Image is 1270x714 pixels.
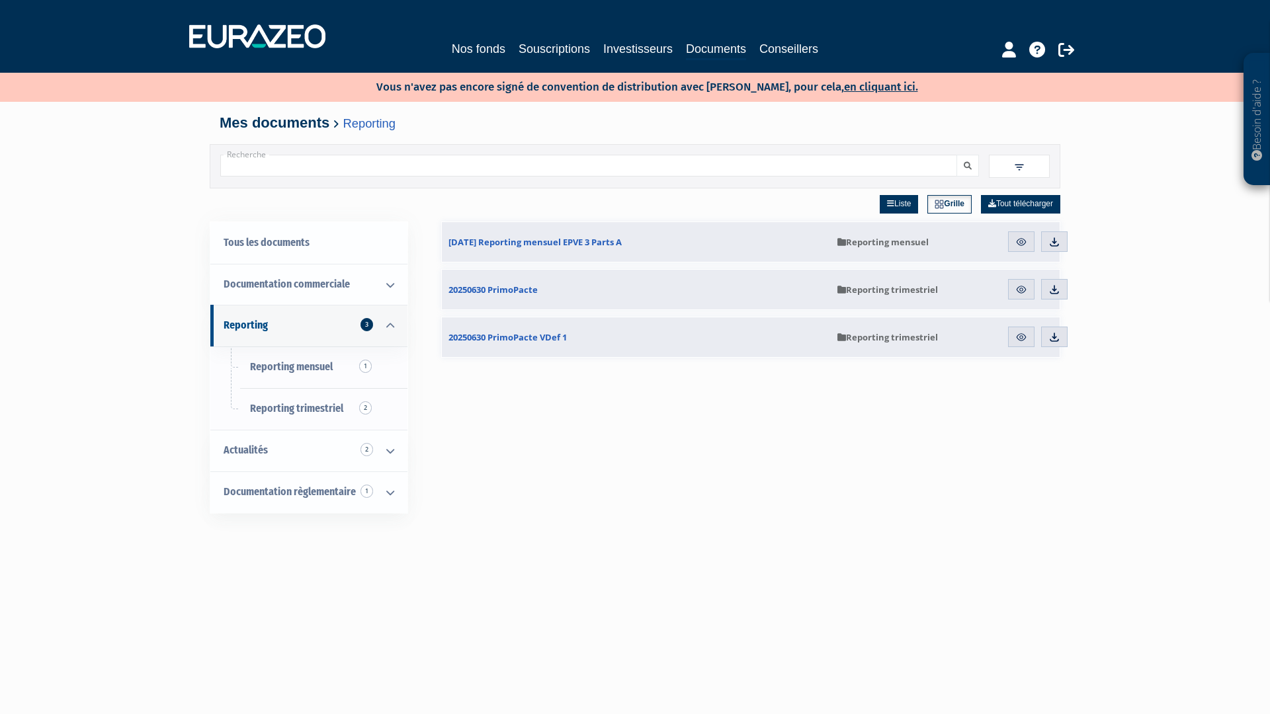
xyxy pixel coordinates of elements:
[360,485,373,498] span: 1
[1048,331,1060,343] img: download.svg
[844,80,918,94] a: en cliquant ici.
[210,430,407,471] a: Actualités 2
[448,236,622,248] span: [DATE] Reporting mensuel EPVE 3 Parts A
[837,331,938,343] span: Reporting trimestriel
[1048,236,1060,248] img: download.svg
[224,485,356,498] span: Documentation règlementaire
[210,264,407,305] a: Documentation commerciale
[224,319,268,331] span: Reporting
[981,195,1060,214] a: Tout télécharger
[448,331,567,343] span: 20250630 PrimoPacte VDef 1
[603,40,673,58] a: Investisseurs
[360,443,373,456] span: 2
[210,305,407,346] a: Reporting 3
[686,40,746,60] a: Documents
[360,318,373,331] span: 3
[452,40,505,58] a: Nos fonds
[1015,284,1027,296] img: eye.svg
[1015,236,1027,248] img: eye.svg
[1048,284,1060,296] img: download.svg
[442,317,831,357] a: 20250630 PrimoPacte VDef 1
[442,222,831,262] a: [DATE] Reporting mensuel EPVE 3 Parts A
[343,116,396,130] a: Reporting
[220,115,1050,131] h4: Mes documents
[442,270,831,309] a: 20250630 PrimoPacte
[837,236,929,248] span: Reporting mensuel
[359,401,372,415] span: 2
[220,155,957,177] input: Recherche
[250,402,343,415] span: Reporting trimestriel
[189,24,325,48] img: 1732889491-logotype_eurazeo_blanc_rvb.png
[1013,161,1025,173] img: filter.svg
[935,200,944,209] img: grid.svg
[927,195,972,214] a: Grille
[210,471,407,513] a: Documentation règlementaire 1
[448,284,538,296] span: 20250630 PrimoPacte
[224,278,350,290] span: Documentation commerciale
[837,284,938,296] span: Reporting trimestriel
[210,346,407,388] a: Reporting mensuel1
[224,444,268,456] span: Actualités
[1015,331,1027,343] img: eye.svg
[519,40,590,58] a: Souscriptions
[1249,60,1265,179] p: Besoin d'aide ?
[880,195,918,214] a: Liste
[210,388,407,430] a: Reporting trimestriel2
[338,76,918,95] p: Vous n'avez pas encore signé de convention de distribution avec [PERSON_NAME], pour cela,
[210,222,407,264] a: Tous les documents
[250,360,333,373] span: Reporting mensuel
[759,40,818,58] a: Conseillers
[359,360,372,373] span: 1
